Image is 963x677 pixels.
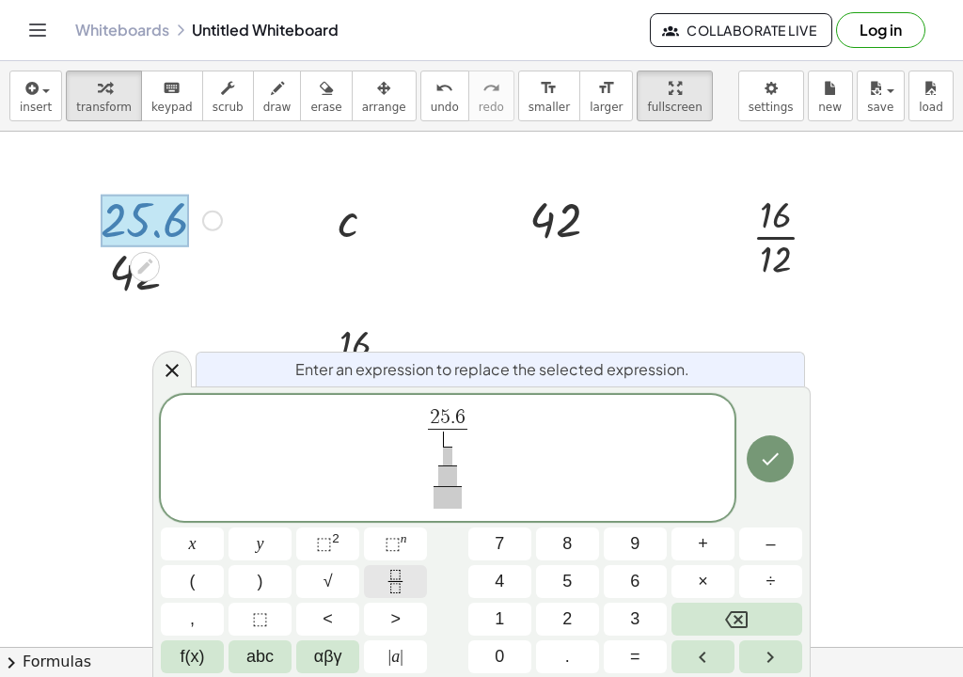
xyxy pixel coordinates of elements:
[908,71,954,121] button: load
[213,101,244,114] span: scrub
[388,644,403,669] span: a
[698,531,708,557] span: +
[468,565,531,598] button: 4
[75,21,169,39] a: Whiteboards
[310,101,341,114] span: erase
[455,407,466,428] span: 6
[630,569,639,594] span: 6
[482,77,500,100] i: redo
[739,565,802,598] button: Divide
[295,358,689,381] span: Enter an expression to replace the selected expression.
[229,640,292,673] button: Alphabet
[296,640,359,673] button: Greek alphabet
[630,644,640,669] span: =
[163,77,181,100] i: keyboard
[650,13,832,47] button: Collaborate Live
[430,407,440,428] span: 2
[20,101,52,114] span: insert
[151,101,193,114] span: keypad
[420,71,469,121] button: undoundo
[630,606,639,632] span: 3
[161,527,224,560] button: x
[76,101,132,114] span: transform
[671,527,734,560] button: Plus
[296,527,359,560] button: Squared
[562,569,572,594] span: 5
[468,640,531,673] button: 0
[141,71,203,121] button: keyboardkeypad
[388,647,392,666] span: |
[529,101,570,114] span: smaller
[362,101,406,114] span: arrange
[401,531,407,545] sup: n
[296,565,359,598] button: Square root
[738,71,804,121] button: settings
[229,603,292,636] button: Placeholder
[671,565,734,598] button: Times
[450,407,455,428] span: .
[189,531,197,557] span: x
[562,531,572,557] span: 8
[246,644,274,669] span: abc
[161,565,224,598] button: (
[666,22,816,39] span: Collaborate Live
[647,101,702,114] span: fullscreen
[766,531,775,557] span: –
[536,603,599,636] button: 2
[316,534,332,553] span: ⬚
[323,606,333,632] span: <
[536,527,599,560] button: 8
[536,565,599,598] button: 5
[23,15,53,45] button: Toggle navigation
[867,101,893,114] span: save
[698,569,708,594] span: ×
[518,71,580,121] button: format_sizesmaller
[739,640,802,673] button: Right arrow
[190,606,195,632] span: ,
[495,569,504,594] span: 4
[443,432,450,447] span: ​
[364,565,427,598] button: Fraction
[161,640,224,673] button: Functions
[604,527,667,560] button: 9
[604,565,667,598] button: 6
[352,71,417,121] button: arrange
[190,569,196,594] span: (
[435,77,453,100] i: undo
[202,71,254,121] button: scrub
[258,569,263,594] span: )
[385,534,401,553] span: ⬚
[229,565,292,598] button: )
[296,603,359,636] button: Less than
[324,569,333,594] span: √
[253,71,302,121] button: draw
[400,647,403,666] span: |
[630,531,639,557] span: 9
[818,101,842,114] span: new
[597,77,615,100] i: format_size
[495,606,504,632] span: 1
[229,527,292,560] button: y
[364,603,427,636] button: Greater than
[637,71,712,121] button: fullscreen
[671,603,802,636] button: Backspace
[739,527,802,560] button: Minus
[468,71,514,121] button: redoredo
[257,531,264,557] span: y
[495,644,504,669] span: 0
[604,603,667,636] button: 3
[766,569,776,594] span: ÷
[9,71,62,121] button: insert
[562,606,572,632] span: 2
[468,603,531,636] button: 1
[747,435,794,482] button: Done
[181,644,205,669] span: f(x)
[579,71,633,121] button: format_sizelarger
[590,101,623,114] span: larger
[130,252,160,282] div: Edit math
[66,71,142,121] button: transform
[364,640,427,673] button: Absolute value
[671,640,734,673] button: Left arrow
[263,101,292,114] span: draw
[749,101,794,114] span: settings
